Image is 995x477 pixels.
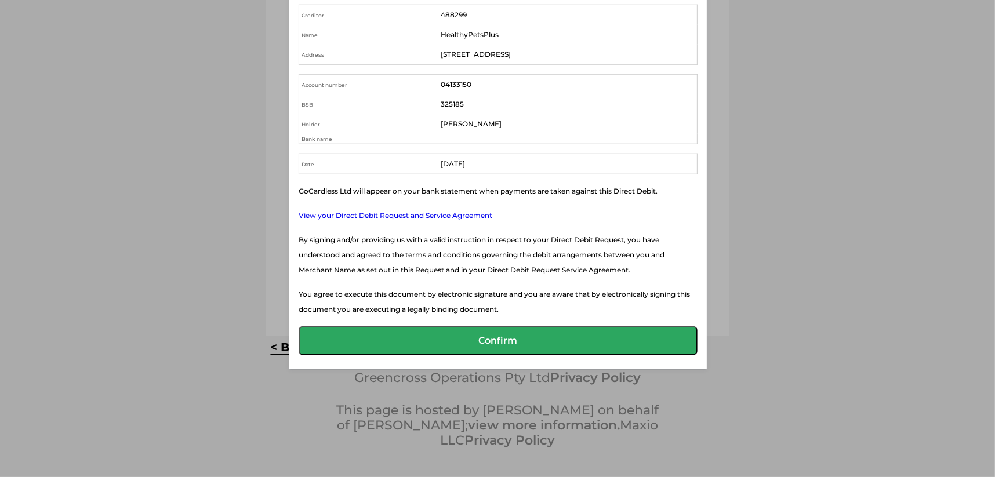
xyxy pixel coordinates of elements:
td: Account number [299,75,438,95]
p: GoCardless Ltd will appear on your bank statement when payments are taken against this Direct Debit. [299,184,698,199]
td: Name [299,25,438,45]
button: Confirm [299,326,698,355]
td: Creditor [299,5,438,26]
td: 325185 [438,94,698,114]
p: By signing and/or providing us with a valid instruction in respect to your Direct Debit Request, ... [299,232,698,278]
a: View your Direct Debit Request and Service Agreement [299,211,492,220]
td: Bank name [299,134,438,144]
td: [STREET_ADDRESS] [438,45,698,65]
td: Date [299,154,438,174]
td: [PERSON_NAME] [438,114,698,134]
p: You agree to execute this document by electronic signature and you are aware that by electronical... [299,287,698,317]
td: [DATE] [438,154,698,174]
td: HealthyPetsPlus [438,25,698,45]
td: Address [299,45,438,65]
td: BSB [299,94,438,114]
td: Holder [299,114,438,134]
td: 488299 [438,5,698,26]
td: 04133150 [438,75,698,95]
